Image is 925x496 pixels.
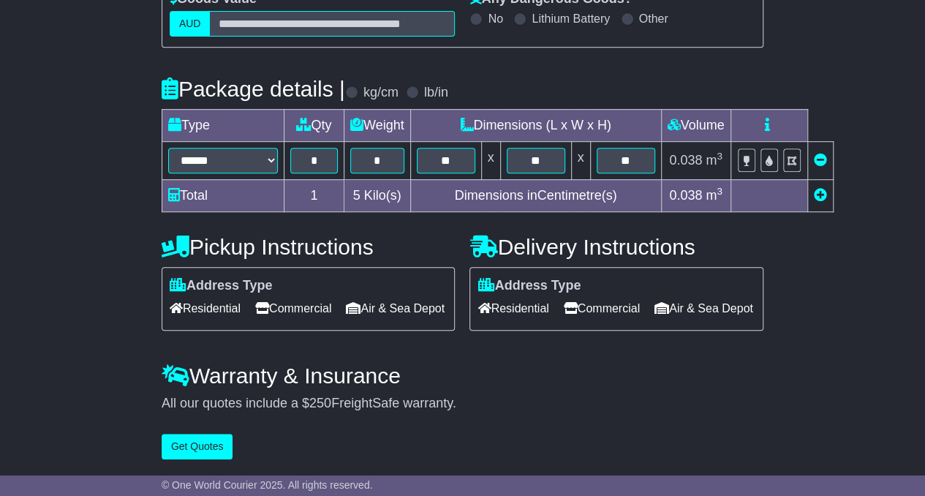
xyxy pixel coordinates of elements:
[170,278,273,294] label: Address Type
[162,479,373,491] span: © One World Courier 2025. All rights reserved.
[532,12,610,26] label: Lithium Battery
[344,179,410,211] td: Kilo(s)
[363,85,399,101] label: kg/cm
[814,153,827,168] a: Remove this item
[309,396,331,410] span: 250
[477,278,581,294] label: Address Type
[410,109,661,141] td: Dimensions (L x W x H)
[488,12,502,26] label: No
[424,85,448,101] label: lb/in
[410,179,661,211] td: Dimensions in Centimetre(s)
[170,11,211,37] label: AUD
[669,188,702,203] span: 0.038
[353,188,360,203] span: 5
[477,297,548,320] span: Residential
[564,297,640,320] span: Commercial
[346,297,445,320] span: Air & Sea Depot
[669,153,702,168] span: 0.038
[481,141,500,179] td: x
[255,297,331,320] span: Commercial
[661,109,730,141] td: Volume
[162,77,345,101] h4: Package details |
[162,179,284,211] td: Total
[162,396,763,412] div: All our quotes include a $ FreightSafe warranty.
[284,179,344,211] td: 1
[162,434,233,459] button: Get Quotes
[170,297,241,320] span: Residential
[717,186,722,197] sup: 3
[717,151,722,162] sup: 3
[284,109,344,141] td: Qty
[706,188,722,203] span: m
[162,235,456,259] h4: Pickup Instructions
[706,153,722,168] span: m
[344,109,410,141] td: Weight
[162,109,284,141] td: Type
[162,364,763,388] h4: Warranty & Insurance
[571,141,590,179] td: x
[639,12,668,26] label: Other
[814,188,827,203] a: Add new item
[469,235,763,259] h4: Delivery Instructions
[654,297,753,320] span: Air & Sea Depot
